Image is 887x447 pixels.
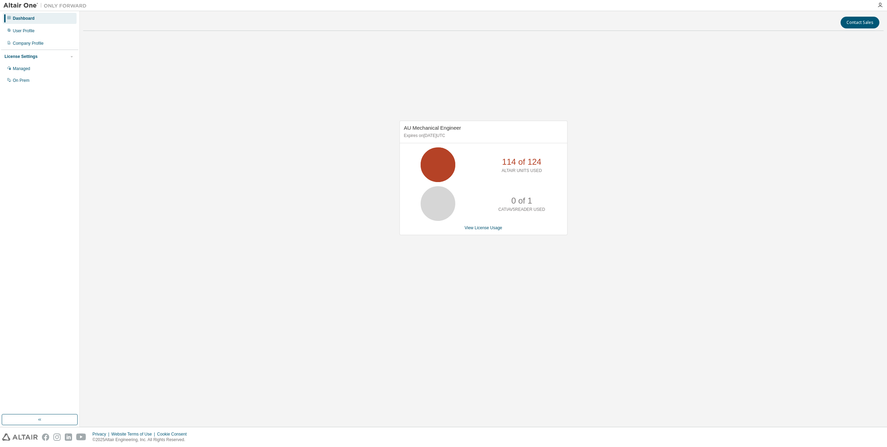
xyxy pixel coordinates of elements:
div: User Profile [13,28,35,34]
div: Company Profile [13,41,44,46]
div: On Prem [13,78,29,83]
p: Expires on [DATE] UTC [404,133,561,139]
img: linkedin.svg [65,433,72,441]
img: Altair One [3,2,90,9]
img: youtube.svg [76,433,86,441]
a: View License Usage [465,225,502,230]
div: License Settings [5,54,37,59]
img: facebook.svg [42,433,49,441]
p: ALTAIR UNITS USED [502,168,542,174]
button: Contact Sales [841,17,879,28]
div: Website Terms of Use [111,431,157,437]
p: 0 of 1 [511,195,532,207]
img: altair_logo.svg [2,433,38,441]
p: 114 of 124 [502,156,541,168]
p: © 2025 Altair Engineering, Inc. All Rights Reserved. [93,437,191,443]
div: Managed [13,66,30,71]
div: Dashboard [13,16,35,21]
img: instagram.svg [53,433,61,441]
span: AU Mechanical Engineer [404,125,461,131]
div: Privacy [93,431,111,437]
div: Cookie Consent [157,431,191,437]
p: CATIAV5READER USED [498,207,545,213]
